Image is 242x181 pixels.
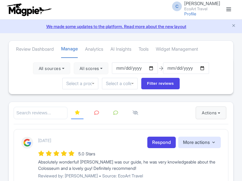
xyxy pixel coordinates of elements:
input: Filter reviews [141,78,180,89]
div: Absolutely wonderful! [PERSON_NAME] was our guide, he was very knowledgeable about the Colosseum ... [38,159,221,171]
a: Respond [147,137,176,148]
a: C [PERSON_NAME] EcoArt Travel [168,1,220,11]
img: logo-ab69f6fb50320c5b225c76a69d11143b.png [5,3,52,16]
button: All sources [33,62,70,75]
span: 5.0 Stars [78,151,95,156]
a: Review Dashboard [16,41,54,58]
button: More actions [178,137,221,148]
button: All scores [74,62,109,75]
span: [PERSON_NAME] [184,1,220,6]
a: Profile [184,11,196,16]
input: Search reviews... [14,107,67,119]
small: EcoArt Travel [184,7,220,11]
span: C [172,2,182,11]
a: Manage [61,41,78,58]
a: Widget Management [156,41,198,58]
a: Analytics [85,41,103,58]
p: Reviewed by: [PERSON_NAME] • Source: EcoArt Travel [38,173,221,179]
input: Select a collection [106,81,134,86]
a: AI Insights [110,41,131,58]
a: Tools [139,41,149,58]
p: [DATE] [38,137,51,144]
input: Select a product [66,81,94,86]
img: Google Logo [21,137,33,149]
button: Actions [196,107,226,119]
button: Close announcement [231,23,236,30]
a: We made some updates to the platform. Read more about the new layout [4,23,238,30]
